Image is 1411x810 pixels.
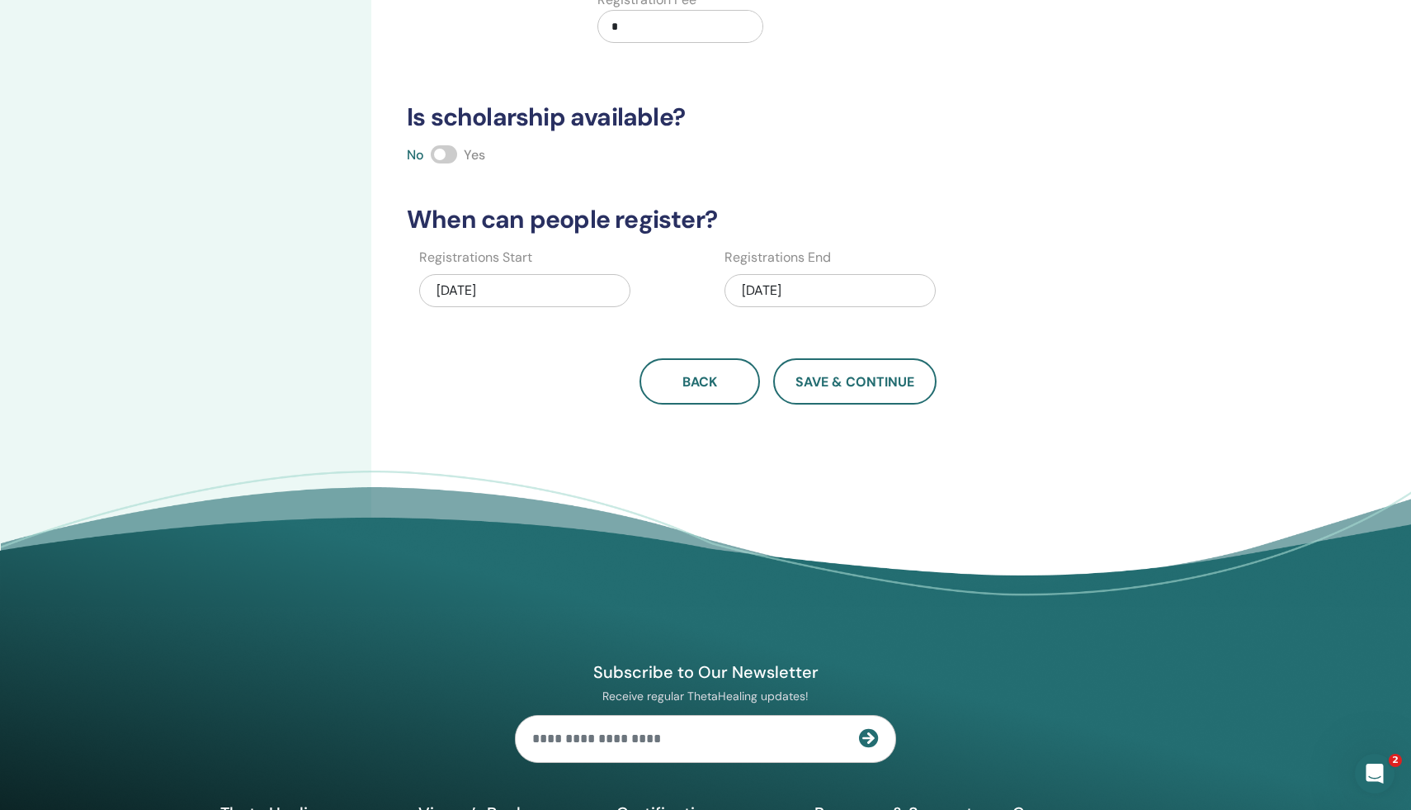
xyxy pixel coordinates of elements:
[419,274,630,307] div: [DATE]
[515,689,896,703] p: Receive regular ThetaHealing updates!
[795,373,914,391] span: Save & Continue
[639,358,760,405] button: Back
[397,205,1179,234] h3: When can people register?
[419,248,532,268] label: Registrations Start
[397,102,1179,132] h3: Is scholarship available?
[1355,754,1394,793] iframe: Intercom live chat
[1389,754,1402,767] span: 2
[724,248,831,268] label: Registrations End
[773,358,937,405] button: Save & Continue
[464,146,485,163] span: Yes
[724,274,936,307] div: [DATE]
[682,373,717,391] span: Back
[407,146,424,163] span: No
[515,661,896,683] h4: Subscribe to Our Newsletter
